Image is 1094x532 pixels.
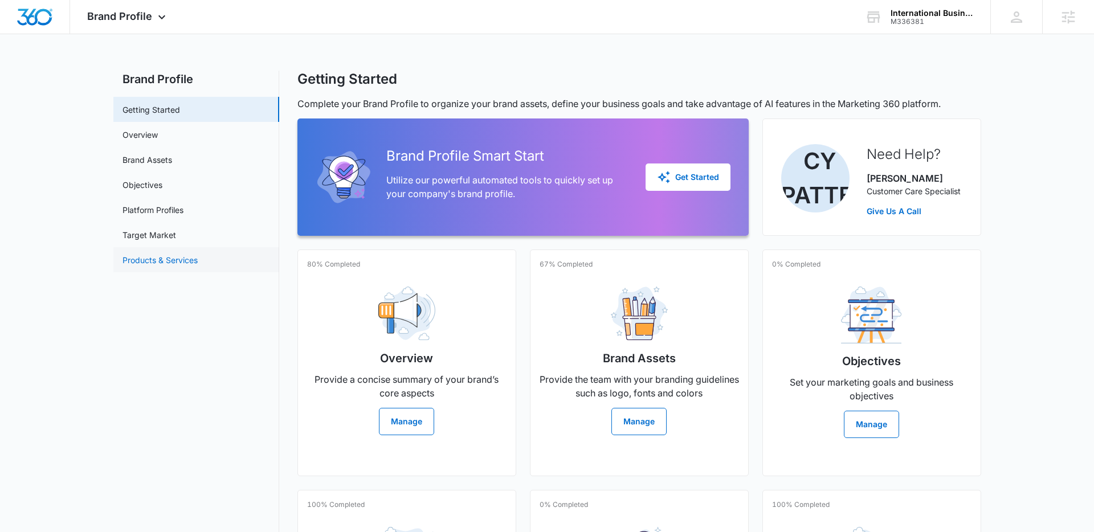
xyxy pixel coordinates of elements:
h2: Objectives [842,353,901,370]
div: Get Started [657,170,719,184]
p: 100% Completed [772,500,830,510]
p: 67% Completed [540,259,593,269]
p: 0% Completed [540,500,588,510]
p: Provide the team with your branding guidelines such as logo, fonts and colors [540,373,739,400]
h2: Need Help? [867,144,961,165]
p: 80% Completed [307,259,360,269]
div: account id [891,18,974,26]
a: Brand Assets [123,154,172,166]
a: Give Us A Call [867,205,961,217]
p: Complete your Brand Profile to organize your brand assets, define your business goals and take ad... [297,97,981,111]
a: Objectives [123,179,162,191]
p: 0% Completed [772,259,820,269]
p: 100% Completed [307,500,365,510]
span: Brand Profile [87,10,152,22]
a: Getting Started [123,104,180,116]
p: Set your marketing goals and business objectives [772,375,971,403]
button: Get Started [646,163,730,191]
a: Platform Profiles [123,204,183,216]
a: Products & Services [123,254,198,266]
h1: Getting Started [297,71,397,88]
h2: Brand Assets [603,350,676,367]
div: account name [891,9,974,18]
h2: Overview [380,350,433,367]
button: Manage [611,408,667,435]
img: Cy Patterson [781,144,850,212]
button: Manage [379,408,434,435]
h2: Brand Profile [113,71,279,88]
a: 67% CompletedBrand AssetsProvide the team with your branding guidelines such as logo, fonts and c... [530,249,749,476]
p: Provide a concise summary of your brand’s core aspects [307,373,507,400]
p: [PERSON_NAME] [867,171,961,185]
p: Customer Care Specialist [867,185,961,197]
a: Overview [123,129,158,141]
a: 80% CompletedOverviewProvide a concise summary of your brand’s core aspectsManage [297,249,516,476]
button: Manage [844,411,899,438]
a: Target Market [123,229,176,241]
h2: Brand Profile Smart Start [386,146,627,166]
p: Utilize our powerful automated tools to quickly set up your company's brand profile. [386,173,627,200]
a: 0% CompletedObjectivesSet your marketing goals and business objectivesManage [762,249,981,476]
